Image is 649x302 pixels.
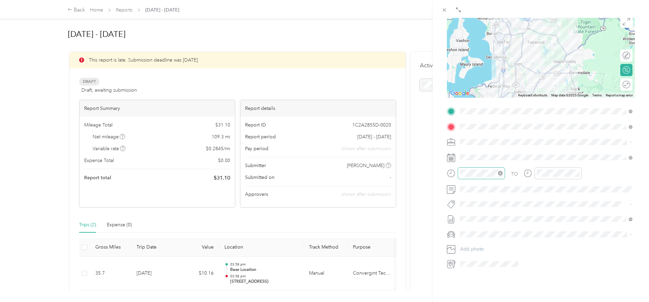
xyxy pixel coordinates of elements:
[592,93,602,97] a: Terms (opens in new tab)
[498,171,503,176] span: close-circle
[518,93,547,98] button: Keyboard shortcuts
[458,245,635,254] button: Add photo
[551,93,588,97] span: Map data ©2025 Google
[449,89,471,98] a: Open this area in Google Maps (opens a new window)
[611,264,649,302] iframe: Everlance-gr Chat Button Frame
[606,93,633,97] a: Report a map error
[511,170,518,178] div: TO
[449,89,471,98] img: Google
